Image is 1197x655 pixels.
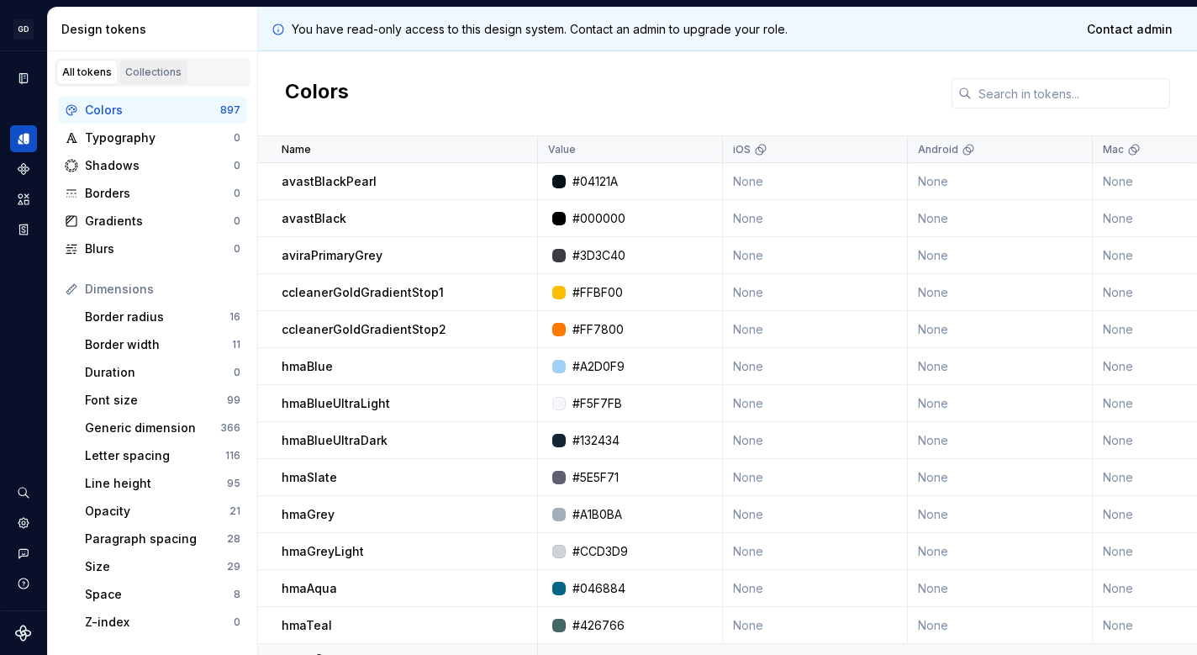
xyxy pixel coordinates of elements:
[282,580,337,597] p: hmaAqua
[61,21,250,38] div: Design tokens
[62,66,112,79] div: All tokens
[908,274,1093,311] td: None
[220,421,240,435] div: 366
[723,163,908,200] td: None
[234,214,240,228] div: 0
[723,385,908,422] td: None
[227,532,240,546] div: 28
[572,395,622,412] div: #F5F7FB
[234,187,240,200] div: 0
[229,504,240,518] div: 21
[572,469,619,486] div: #5E5F71
[85,213,234,230] div: Gradients
[78,359,247,386] a: Duration0
[10,125,37,152] a: Design tokens
[10,479,37,506] div: Search ⌘K
[234,159,240,172] div: 0
[282,395,390,412] p: hmaBlueUltraLight
[292,21,788,38] p: You have read-only access to this design system. Contact an admin to upgrade your role.
[572,543,628,560] div: #CCD3D9
[85,102,220,119] div: Colors
[572,506,622,523] div: #A1B0BA
[723,607,908,644] td: None
[10,65,37,92] div: Documentation
[3,11,44,47] button: GD
[10,156,37,182] a: Components
[78,553,247,580] a: Size29
[282,543,364,560] p: hmaGreyLight
[58,124,247,151] a: Typography0
[85,614,234,631] div: Z-index
[723,274,908,311] td: None
[58,235,247,262] a: Blurs0
[234,588,240,601] div: 8
[78,442,247,469] a: Letter spacing116
[227,477,240,490] div: 95
[1087,21,1173,38] span: Contact admin
[908,459,1093,496] td: None
[282,210,346,227] p: avastBlack
[227,560,240,573] div: 29
[282,617,332,634] p: hmaTeal
[85,420,220,436] div: Generic dimension
[282,143,311,156] p: Name
[723,311,908,348] td: None
[282,321,446,338] p: ccleanerGoldGradientStop2
[282,469,337,486] p: hmaSlate
[908,348,1093,385] td: None
[572,247,625,264] div: #3D3C40
[85,447,225,464] div: Letter spacing
[85,336,232,353] div: Border width
[572,580,625,597] div: #046884
[10,186,37,213] a: Assets
[85,586,234,603] div: Space
[908,163,1093,200] td: None
[282,358,333,375] p: hmaBlue
[1076,14,1184,45] a: Contact admin
[972,78,1170,108] input: Search in tokens...
[220,103,240,117] div: 897
[908,496,1093,533] td: None
[78,581,247,608] a: Space8
[78,526,247,552] a: Paragraph spacing28
[15,625,32,642] a: Supernova Logo
[572,617,625,634] div: #426766
[10,510,37,536] a: Settings
[85,157,234,174] div: Shadows
[85,185,234,202] div: Borders
[908,237,1093,274] td: None
[723,200,908,237] td: None
[723,570,908,607] td: None
[908,533,1093,570] td: None
[285,78,349,108] h2: Colors
[58,180,247,207] a: Borders0
[723,496,908,533] td: None
[85,364,234,381] div: Duration
[58,97,247,124] a: Colors897
[908,570,1093,607] td: None
[85,281,240,298] div: Dimensions
[227,394,240,407] div: 99
[282,506,335,523] p: hmaGrey
[282,247,382,264] p: aviraPrimaryGrey
[234,615,240,629] div: 0
[78,331,247,358] a: Border width11
[723,533,908,570] td: None
[908,607,1093,644] td: None
[723,459,908,496] td: None
[78,609,247,636] a: Z-index0
[282,432,388,449] p: hmaBlueUltraDark
[908,385,1093,422] td: None
[918,143,958,156] p: Android
[78,470,247,497] a: Line height95
[85,392,227,409] div: Font size
[908,311,1093,348] td: None
[908,422,1093,459] td: None
[58,152,247,179] a: Shadows0
[85,475,227,492] div: Line height
[234,242,240,256] div: 0
[908,200,1093,237] td: None
[572,173,618,190] div: #04121A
